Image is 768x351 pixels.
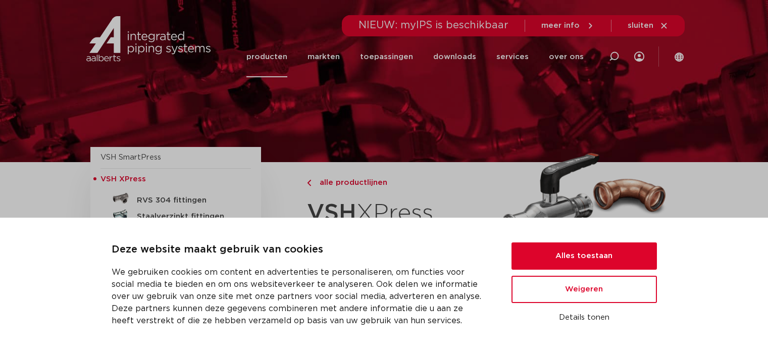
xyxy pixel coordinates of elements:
[541,21,595,30] a: meer info
[359,20,508,30] span: NIEUW: myIPS is beschikbaar
[246,36,584,77] nav: Menu
[511,309,657,326] button: Details tonen
[634,36,644,77] div: my IPS
[100,190,251,207] a: RVS 304 fittingen
[496,36,529,77] a: services
[307,202,356,225] strong: VSH
[112,266,487,327] p: We gebruiken cookies om content en advertenties te personaliseren, om functies voor social media ...
[307,180,311,186] img: chevron-right.svg
[511,276,657,303] button: Weigeren
[307,177,490,189] a: alle productlijnen
[100,175,146,183] span: VSH XPress
[137,196,237,205] h5: RVS 304 fittingen
[100,154,161,161] a: VSH SmartPress
[433,36,476,77] a: downloads
[549,36,584,77] a: over ons
[137,212,237,221] h5: Staalverzinkt fittingen
[511,242,657,270] button: Alles toestaan
[246,36,287,77] a: producten
[541,22,580,29] span: meer info
[314,179,387,186] span: alle productlijnen
[628,21,669,30] a: sluiten
[112,242,487,258] p: Deze website maakt gebruik van cookies
[360,36,413,77] a: toepassingen
[308,36,340,77] a: markten
[100,207,251,223] a: Staalverzinkt fittingen
[307,194,490,233] h1: XPress
[628,22,653,29] span: sluiten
